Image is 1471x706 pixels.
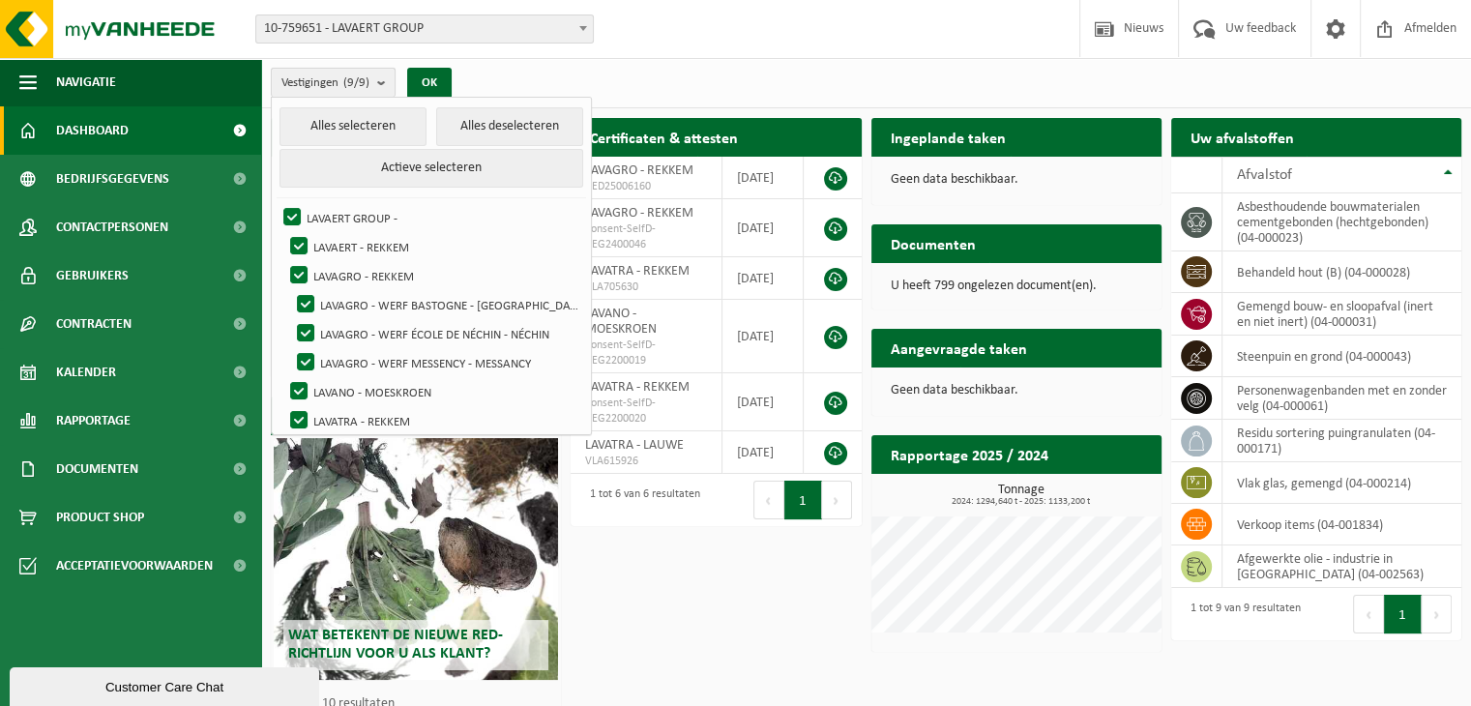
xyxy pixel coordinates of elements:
td: [DATE] [722,257,805,300]
h2: Documenten [871,224,995,262]
label: LAVAGRO - WERF MESSENCY - MESSANCY [293,348,583,377]
p: Geen data beschikbaar. [891,173,1142,187]
td: [DATE] [722,431,805,474]
span: LAVATRA - REKKEM [585,380,690,395]
span: VLA615926 [585,454,706,469]
span: Kalender [56,348,116,397]
span: Consent-SelfD-VEG2400046 [585,221,706,252]
td: afgewerkte olie - industrie in [GEOGRAPHIC_DATA] (04-002563) [1222,545,1461,588]
span: Product Shop [56,493,144,542]
span: 2024: 1294,640 t - 2025: 1133,200 t [881,497,1162,507]
h2: Certificaten & attesten [571,118,757,156]
a: Wat betekent de nieuwe RED-richtlijn voor u als klant? [274,438,558,680]
h2: Rapportage 2025 / 2024 [871,435,1068,473]
span: 10-759651 - LAVAERT GROUP [255,15,594,44]
td: steenpuin en grond (04-000043) [1222,336,1461,377]
span: Dashboard [56,106,129,155]
iframe: chat widget [10,663,323,706]
span: Acceptatievoorwaarden [56,542,213,590]
td: gemengd bouw- en sloopafval (inert en niet inert) (04-000031) [1222,293,1461,336]
h2: Aangevraagde taken [871,329,1046,367]
label: LAVAGRO - WERF ÉCOLE DE NÉCHIN - NÉCHIN [293,319,583,348]
span: VLA705630 [585,279,706,295]
count: (9/9) [343,76,369,89]
button: Actieve selecteren [279,149,583,188]
td: asbesthoudende bouwmaterialen cementgebonden (hechtgebonden) (04-000023) [1222,193,1461,251]
button: Alles deselecteren [436,107,583,146]
span: Vestigingen [281,69,369,98]
span: LAVANO - MOESKROEN [585,307,657,337]
div: 1 tot 6 van 6 resultaten [580,479,700,521]
button: 1 [1384,595,1422,633]
p: Geen data beschikbaar. [891,384,1142,397]
span: Bedrijfsgegevens [56,155,169,203]
td: verkoop items (04-001834) [1222,504,1461,545]
label: LAVAGRO - REKKEM [286,261,583,290]
td: behandeld hout (B) (04-000028) [1222,251,1461,293]
span: RED25006160 [585,179,706,194]
button: Alles selecteren [279,107,427,146]
span: Rapportage [56,397,131,445]
label: LAVAGRO - WERF BASTOGNE - [GEOGRAPHIC_DATA] [293,290,583,319]
label: LAVANO - MOESKROEN [286,377,583,406]
a: Bekijk rapportage [1017,473,1160,512]
span: LAVAGRO - REKKEM [585,163,693,178]
span: LAVATRA - LAUWE [585,438,684,453]
h2: Uw afvalstoffen [1171,118,1313,156]
td: residu sortering puingranulaten (04-000171) [1222,420,1461,462]
label: LAVATRA - REKKEM [286,406,583,435]
h3: Tonnage [881,484,1162,507]
span: Contracten [56,300,132,348]
span: Documenten [56,445,138,493]
td: personenwagenbanden met en zonder velg (04-000061) [1222,377,1461,420]
div: 1 tot 9 van 9 resultaten [1181,593,1301,635]
span: Consent-SelfD-VEG2200020 [585,396,706,427]
span: LAVATRA - REKKEM [585,264,690,279]
button: 1 [784,481,822,519]
span: Navigatie [56,58,116,106]
span: Consent-SelfD-VEG2200019 [585,338,706,368]
button: OK [407,68,452,99]
p: U heeft 799 ongelezen document(en). [891,279,1142,293]
td: [DATE] [722,199,805,257]
button: Previous [1353,595,1384,633]
span: Gebruikers [56,251,129,300]
span: Wat betekent de nieuwe RED-richtlijn voor u als klant? [288,628,503,662]
button: Vestigingen(9/9) [271,68,396,97]
td: [DATE] [722,300,805,373]
span: Contactpersonen [56,203,168,251]
h2: Ingeplande taken [871,118,1025,156]
span: Afvalstof [1237,167,1292,183]
span: LAVAGRO - REKKEM [585,206,693,221]
button: Previous [753,481,784,519]
td: vlak glas, gemengd (04-000214) [1222,462,1461,504]
td: [DATE] [722,373,805,431]
label: LAVAERT - REKKEM [286,232,583,261]
button: Next [822,481,852,519]
span: 10-759651 - LAVAERT GROUP [256,15,593,43]
button: Next [1422,595,1452,633]
td: [DATE] [722,157,805,199]
label: LAVAERT GROUP - [279,203,583,232]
